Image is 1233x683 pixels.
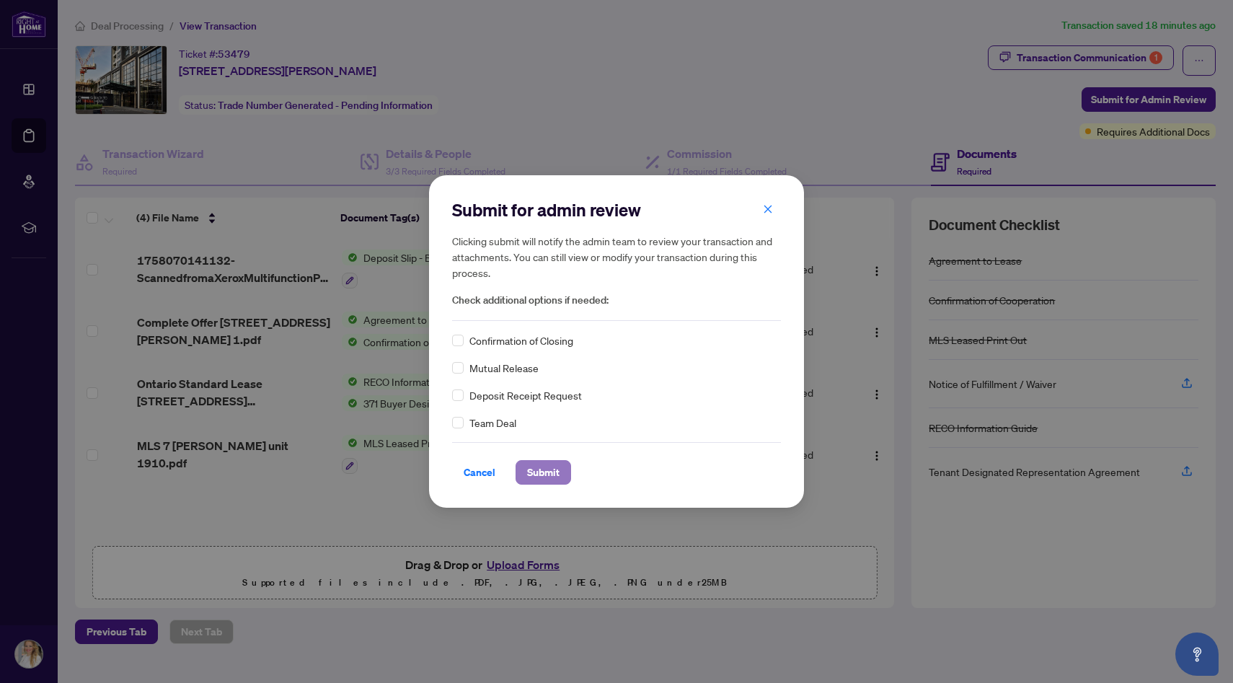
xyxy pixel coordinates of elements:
[464,461,495,484] span: Cancel
[469,332,573,348] span: Confirmation of Closing
[516,460,571,485] button: Submit
[1175,633,1219,676] button: Open asap
[452,233,781,281] h5: Clicking submit will notify the admin team to review your transaction and attachments. You can st...
[452,460,507,485] button: Cancel
[469,415,516,431] span: Team Deal
[763,204,773,214] span: close
[452,292,781,309] span: Check additional options if needed:
[469,387,582,403] span: Deposit Receipt Request
[469,360,539,376] span: Mutual Release
[452,198,781,221] h2: Submit for admin review
[527,461,560,484] span: Submit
